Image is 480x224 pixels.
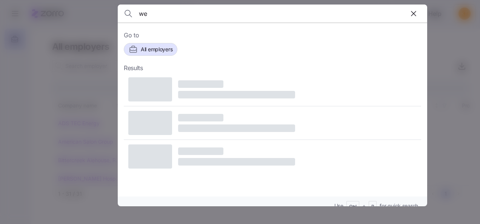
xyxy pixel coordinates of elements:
[124,63,143,73] span: Results
[124,31,421,40] span: Go to
[124,43,177,56] button: All employers
[349,204,357,210] span: Ctrl
[380,202,418,210] span: for quick search
[334,202,343,210] span: Use
[141,46,172,53] span: All employers
[362,202,366,210] span: +
[371,204,374,210] span: B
